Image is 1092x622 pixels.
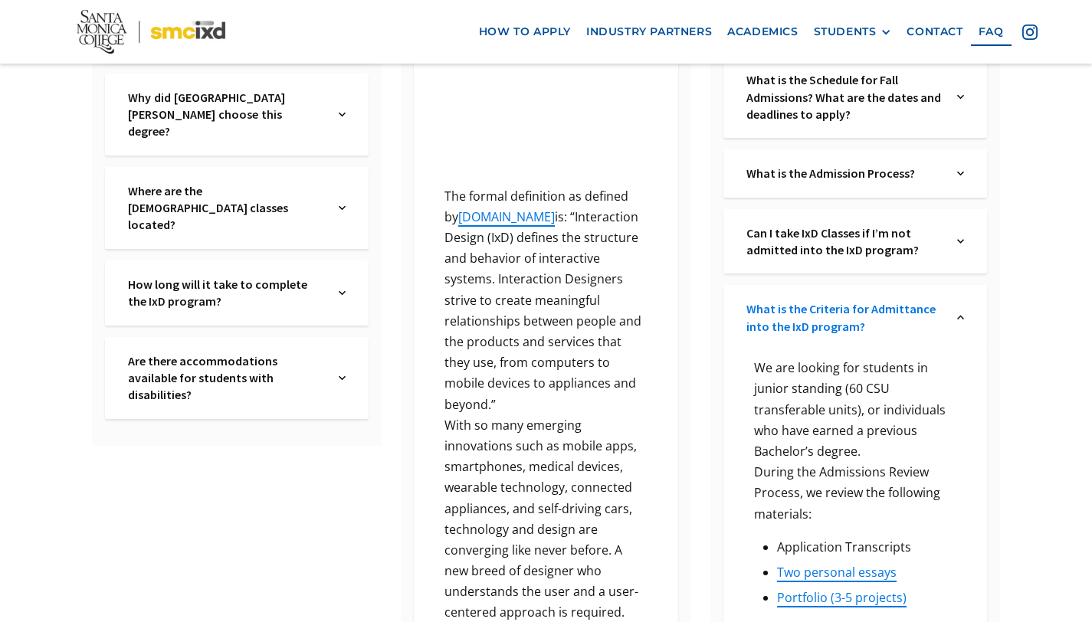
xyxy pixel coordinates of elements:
a: Where are the [DEMOGRAPHIC_DATA] classes located? [128,182,324,234]
a: Why did [GEOGRAPHIC_DATA][PERSON_NAME] choose this degree? [128,89,324,140]
p: We are looking for students in junior standing (60 CSU transferable units), or individuals who ha... [746,358,964,462]
a: Can I take IxD Classes if I’m not admitted into the IxD program? [746,224,943,259]
div: STUDENTS [814,25,892,38]
a: Academics [720,18,805,46]
a: faq [971,18,1012,46]
a: industry partners [579,18,720,46]
p: During the Admissions Review Process, we review the following materials: [746,462,964,525]
a: [DOMAIN_NAME] [458,208,555,227]
a: Portfolio (3-5 projects) [777,589,907,607]
a: how to apply [471,18,579,46]
a: Two personal essays [777,564,897,582]
a: What is the Criteria for Admittance into the IxD program? [746,300,943,335]
a: contact [899,18,970,46]
li: Application Transcripts [777,537,964,558]
p: ‍ [437,165,654,186]
img: Santa Monica College - SMC IxD logo [77,10,226,54]
p: The formal definition as defined by is: “Interaction Design (IxD) defines the structure and behav... [437,186,654,415]
img: icon - instagram [1022,25,1038,40]
div: STUDENTS [814,25,877,38]
a: Are there accommodations available for students with disabilities? [128,352,324,404]
a: How long will it take to complete the IxD program? [128,276,324,310]
a: What is the Admission Process? [746,165,943,182]
a: What is the Schedule for Fall Admissions? What are the dates and deadlines to apply? [746,71,943,123]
